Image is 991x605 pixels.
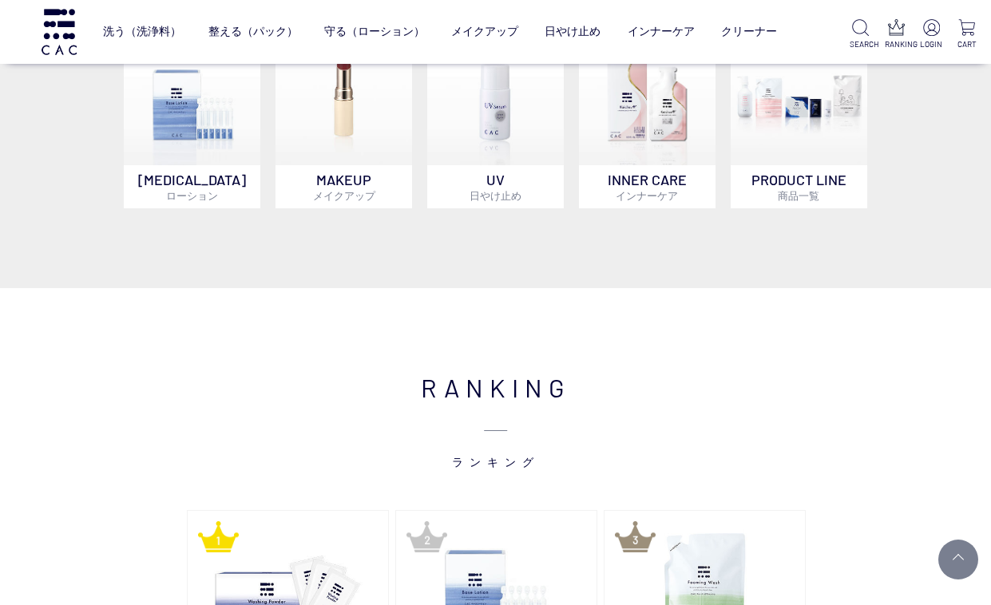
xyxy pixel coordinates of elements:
p: LOGIN [920,38,942,50]
span: ローション [166,189,218,202]
a: 日やけ止め [545,12,601,51]
h2: RANKING [124,368,867,470]
a: RANKING [885,19,907,50]
a: UV日やけ止め [427,29,564,208]
img: logo [39,9,79,54]
p: UV [427,165,564,208]
p: [MEDICAL_DATA] [124,165,260,208]
p: CART [956,38,978,50]
p: MAKEUP [275,165,412,208]
p: INNER CARE [579,165,716,208]
span: メイクアップ [313,189,375,202]
a: インナーケア [628,12,695,51]
a: 守る（ローション） [324,12,425,51]
span: 商品一覧 [778,189,819,202]
a: [MEDICAL_DATA]ローション [124,29,260,208]
a: CART [956,19,978,50]
span: ランキング [124,406,867,470]
p: SEARCH [850,38,872,50]
a: クリーナー [721,12,777,51]
a: メイクアップ [451,12,518,51]
span: インナーケア [616,189,678,202]
a: MAKEUPメイクアップ [275,29,412,208]
a: 整える（パック） [208,12,298,51]
a: LOGIN [920,19,942,50]
img: インナーケア [579,29,716,165]
span: 日やけ止め [470,189,521,202]
a: インナーケア INNER CAREインナーケア [579,29,716,208]
a: PRODUCT LINE商品一覧 [731,29,867,208]
a: 洗う（洗浄料） [103,12,181,51]
p: PRODUCT LINE [731,165,867,208]
p: RANKING [885,38,907,50]
a: SEARCH [850,19,872,50]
